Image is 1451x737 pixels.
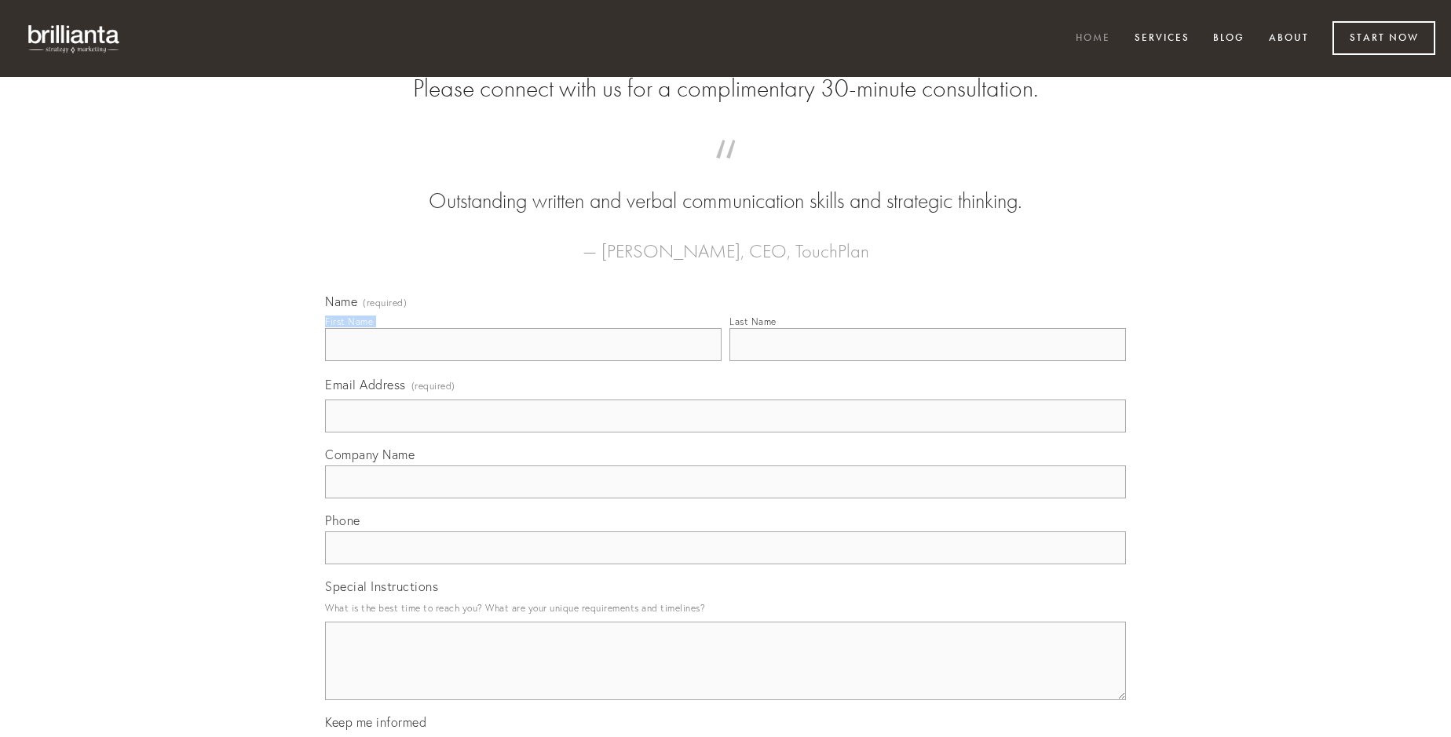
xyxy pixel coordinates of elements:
[1332,21,1435,55] a: Start Now
[325,447,415,462] span: Company Name
[729,316,777,327] div: Last Name
[325,316,373,327] div: First Name
[325,578,438,594] span: Special Instructions
[1065,26,1120,52] a: Home
[325,294,357,309] span: Name
[1124,26,1200,52] a: Services
[363,298,407,308] span: (required)
[411,375,455,396] span: (required)
[16,16,133,61] img: brillianta - research, strategy, marketing
[350,217,1101,267] figcaption: — [PERSON_NAME], CEO, TouchPlan
[350,155,1101,217] blockquote: Outstanding written and verbal communication skills and strategic thinking.
[325,714,426,730] span: Keep me informed
[325,377,406,392] span: Email Address
[325,74,1126,104] h2: Please connect with us for a complimentary 30-minute consultation.
[1203,26,1255,52] a: Blog
[325,597,1126,618] p: What is the best time to reach you? What are your unique requirements and timelines?
[350,155,1101,186] span: “
[325,513,360,528] span: Phone
[1259,26,1319,52] a: About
